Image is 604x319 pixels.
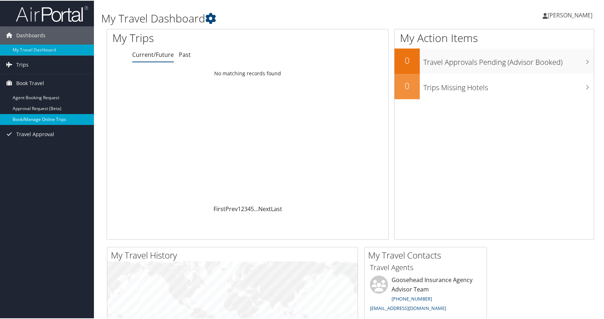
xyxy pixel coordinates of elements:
[16,125,54,143] span: Travel Approval
[16,26,46,44] span: Dashboards
[132,50,174,58] a: Current/Future
[394,54,420,66] h2: 0
[370,304,446,311] a: [EMAIL_ADDRESS][DOMAIN_NAME]
[16,5,88,22] img: airportal-logo.png
[238,204,241,212] a: 1
[213,204,225,212] a: First
[394,48,594,73] a: 0Travel Approvals Pending (Advisor Booked)
[258,204,271,212] a: Next
[548,11,592,18] span: [PERSON_NAME]
[543,4,600,25] a: [PERSON_NAME]
[247,204,251,212] a: 4
[101,10,433,25] h1: My Travel Dashboard
[271,204,282,212] a: Last
[225,204,238,212] a: Prev
[244,204,247,212] a: 3
[394,73,594,98] a: 0Trips Missing Hotels
[366,275,485,314] li: Goosehead Insurance Agency Advisor Team
[254,204,258,212] span: …
[112,30,266,45] h1: My Trips
[370,262,481,272] h3: Travel Agents
[111,248,358,261] h2: My Travel History
[392,295,432,301] a: [PHONE_NUMBER]
[179,50,191,58] a: Past
[107,66,388,79] td: No matching records found
[423,78,594,92] h3: Trips Missing Hotels
[394,79,420,91] h2: 0
[423,53,594,67] h3: Travel Approvals Pending (Advisor Booked)
[368,248,487,261] h2: My Travel Contacts
[251,204,254,212] a: 5
[241,204,244,212] a: 2
[16,55,29,73] span: Trips
[16,74,44,92] span: Book Travel
[394,30,594,45] h1: My Action Items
